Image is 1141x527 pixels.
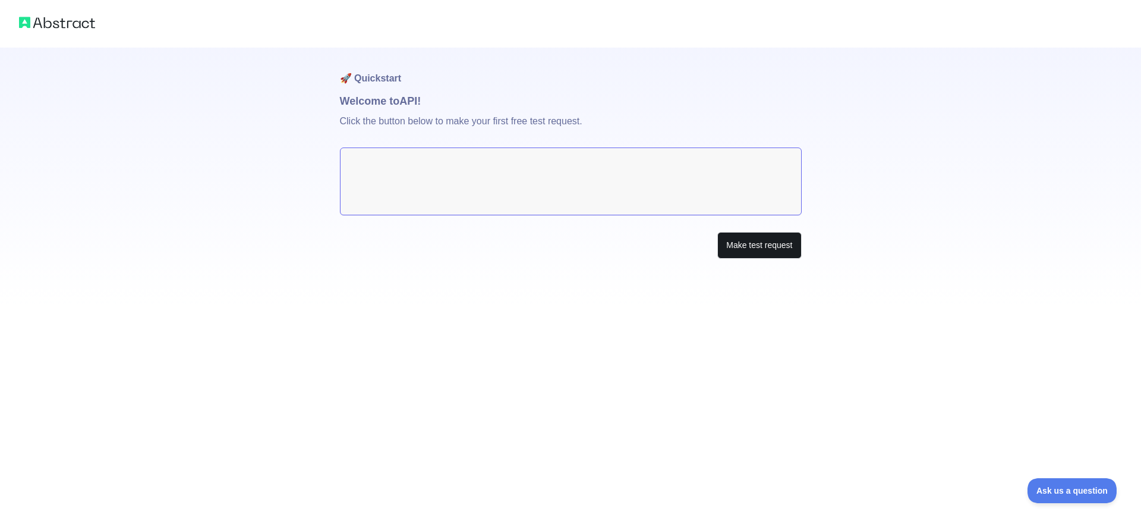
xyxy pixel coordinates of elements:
[340,93,802,109] h1: Welcome to API!
[340,109,802,148] p: Click the button below to make your first free test request.
[1027,478,1117,503] iframe: Toggle Customer Support
[19,14,95,31] img: Abstract logo
[340,48,802,93] h1: 🚀 Quickstart
[717,232,801,259] button: Make test request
